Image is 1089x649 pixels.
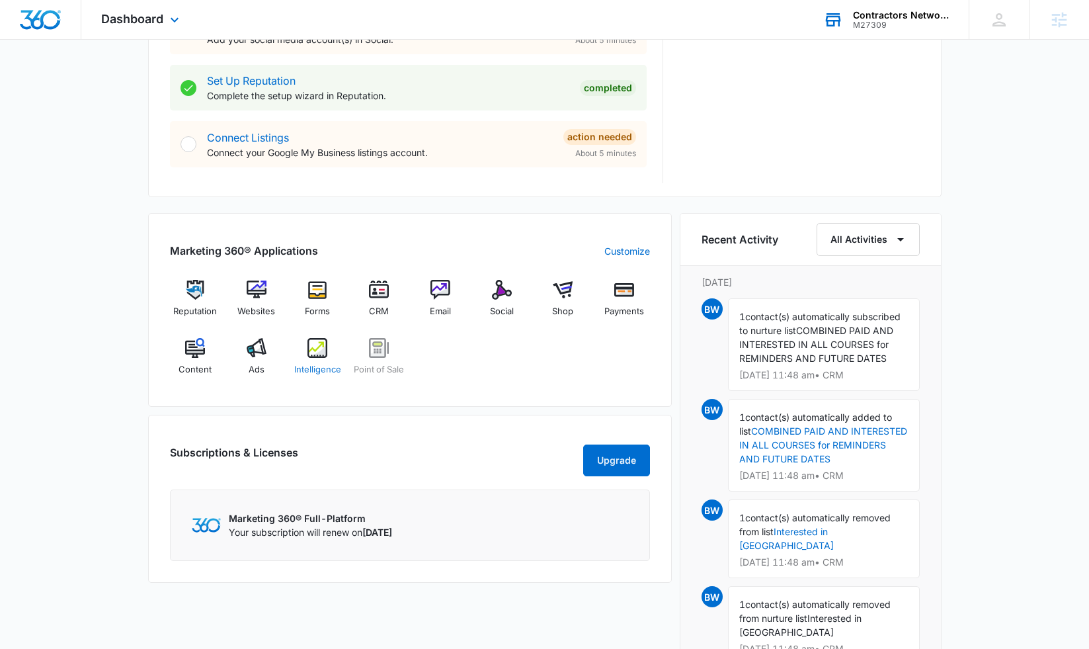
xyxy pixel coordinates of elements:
a: Ads [231,338,282,386]
span: 1 [739,411,745,423]
p: Connect your Google My Business listings account. [207,146,553,159]
a: CRM [354,280,405,327]
span: Ads [249,363,264,376]
a: Set Up Reputation [207,74,296,87]
a: Payments [599,280,650,327]
span: contact(s) automatically subscribed to nurture list [739,311,901,336]
p: [DATE] 11:48 am • CRM [739,471,908,480]
a: Point of Sale [354,338,405,386]
div: Action Needed [563,129,636,145]
h6: Recent Activity [702,232,778,247]
span: Payments [604,305,644,318]
span: Intelligence [294,363,341,376]
span: contact(s) automatically removed from list [739,512,891,537]
p: [DATE] 11:48 am • CRM [739,370,908,380]
span: BW [702,298,723,320]
a: Customize [604,244,650,258]
span: Content [179,363,212,376]
span: CRM [369,305,389,318]
span: Websites [237,305,275,318]
p: Your subscription will renew on [229,525,392,539]
button: Upgrade [583,445,650,476]
span: contact(s) automatically removed from nurture list [739,599,891,624]
a: Intelligence [292,338,343,386]
span: Point of Sale [354,363,404,376]
a: Connect Listings [207,131,289,144]
p: Complete the setup wizard in Reputation. [207,89,569,103]
p: Marketing 360® Full-Platform [229,511,392,525]
a: Forms [292,280,343,327]
span: 1 [739,599,745,610]
img: Marketing 360 Logo [192,518,221,532]
span: [DATE] [362,527,392,538]
a: Shop [538,280,588,327]
div: account id [853,21,949,30]
a: Websites [231,280,282,327]
span: contact(s) automatically added to list [739,411,892,437]
a: Content [170,338,221,386]
span: About 5 minutes [575,34,636,46]
span: Email [430,305,451,318]
a: Interested in [GEOGRAPHIC_DATA] [739,526,834,551]
span: BW [702,499,723,521]
span: Reputation [173,305,217,318]
p: [DATE] 11:48 am • CRM [739,558,908,567]
span: COMBINED PAID AND INTERESTED IN ALL COURSES for REMINDERS AND FUTURE DATES [739,325,893,364]
a: COMBINED PAID AND INTERESTED IN ALL COURSES for REMINDERS AND FUTURE DATES [739,425,907,464]
span: About 5 minutes [575,148,636,159]
span: 1 [739,311,745,322]
div: account name [853,10,949,21]
span: Social [490,305,514,318]
h2: Subscriptions & Licenses [170,445,298,471]
span: 1 [739,512,745,523]
div: Completed [580,80,636,96]
a: Social [476,280,527,327]
span: Forms [305,305,330,318]
a: Email [415,280,466,327]
span: BW [702,399,723,420]
p: [DATE] [702,275,920,289]
span: Shop [552,305,573,318]
span: Dashboard [101,12,163,26]
button: All Activities [817,223,920,256]
span: BW [702,586,723,607]
h2: Marketing 360® Applications [170,243,318,259]
a: Reputation [170,280,221,327]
